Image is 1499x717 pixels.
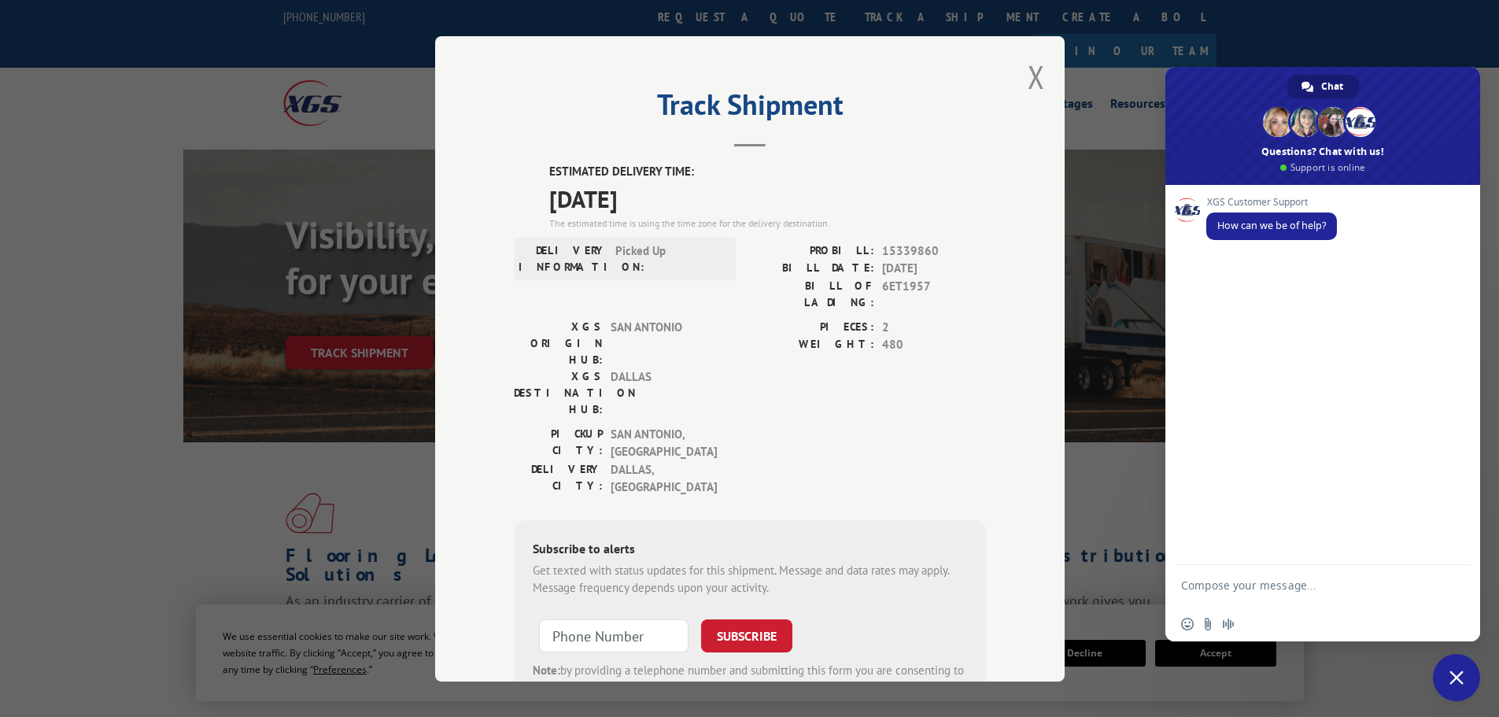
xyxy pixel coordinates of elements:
[611,368,717,417] span: DALLAS
[514,368,603,417] label: XGS DESTINATION HUB:
[611,318,717,368] span: SAN ANTONIO
[1433,654,1480,701] div: Close chat
[549,163,986,181] label: ESTIMATED DELIVERY TIME:
[519,242,607,275] label: DELIVERY INFORMATION:
[882,242,986,260] span: 15339860
[1028,56,1045,98] button: Close modal
[615,242,722,275] span: Picked Up
[701,619,792,652] button: SUBSCRIBE
[533,561,967,597] div: Get texted with status updates for this shipment. Message and data rates may apply. Message frequ...
[750,260,874,278] label: BILL DATE:
[1287,75,1359,98] div: Chat
[514,94,986,124] h2: Track Shipment
[533,662,560,677] strong: Note:
[514,425,603,460] label: PICKUP CITY:
[882,277,986,310] span: 6ET1957
[1181,578,1430,607] textarea: Compose your message...
[533,661,967,715] div: by providing a telephone number and submitting this form you are consenting to be contacted by SM...
[514,318,603,368] label: XGS ORIGIN HUB:
[882,318,986,336] span: 2
[533,538,967,561] div: Subscribe to alerts
[549,180,986,216] span: [DATE]
[1206,197,1337,208] span: XGS Customer Support
[750,277,874,310] label: BILL OF LADING:
[1321,75,1343,98] span: Chat
[882,336,986,354] span: 480
[549,216,986,230] div: The estimated time is using the time zone for the delivery destination.
[1202,618,1214,630] span: Send a file
[1222,618,1235,630] span: Audio message
[539,619,689,652] input: Phone Number
[1217,219,1326,232] span: How can we be of help?
[514,460,603,496] label: DELIVERY CITY:
[1181,618,1194,630] span: Insert an emoji
[750,242,874,260] label: PROBILL:
[882,260,986,278] span: [DATE]
[611,425,717,460] span: SAN ANTONIO , [GEOGRAPHIC_DATA]
[611,460,717,496] span: DALLAS , [GEOGRAPHIC_DATA]
[750,318,874,336] label: PIECES:
[750,336,874,354] label: WEIGHT:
